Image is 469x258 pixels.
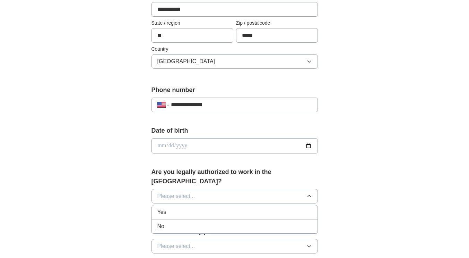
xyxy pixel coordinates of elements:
span: Yes [157,208,166,216]
button: Please select... [151,189,318,203]
span: Please select... [157,192,195,200]
span: [GEOGRAPHIC_DATA] [157,57,215,66]
span: No [157,222,164,231]
label: Zip / postalcode [236,19,318,27]
span: Please select... [157,242,195,250]
button: [GEOGRAPHIC_DATA] [151,54,318,69]
label: Country [151,45,318,53]
label: Are you legally authorized to work in the [GEOGRAPHIC_DATA]? [151,167,318,186]
label: Date of birth [151,126,318,135]
label: Phone number [151,85,318,95]
label: State / region [151,19,233,27]
button: Please select... [151,239,318,253]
